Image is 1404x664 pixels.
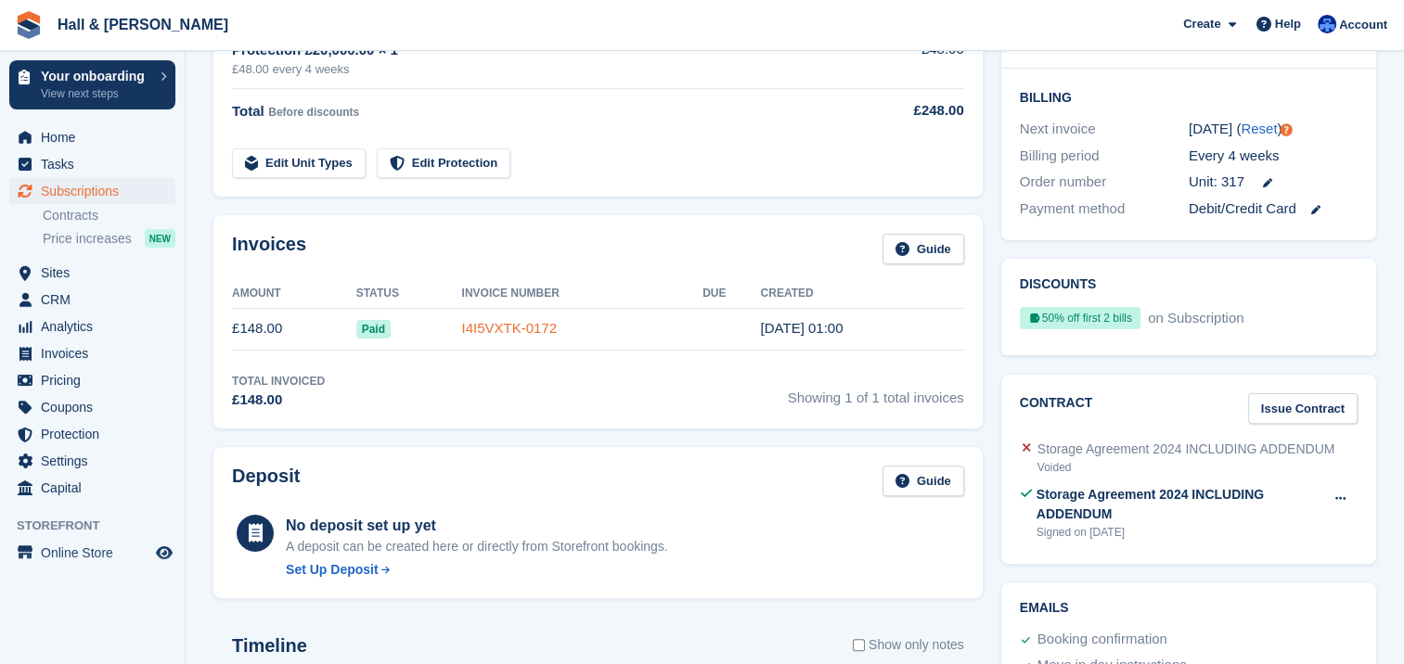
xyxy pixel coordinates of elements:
[1275,15,1301,33] span: Help
[853,635,964,655] label: Show only notes
[9,394,175,420] a: menu
[153,542,175,564] a: Preview store
[232,373,325,389] div: Total Invoiced
[1020,146,1189,167] div: Billing period
[1318,15,1336,33] img: Claire Banham
[9,124,175,150] a: menu
[1020,601,1358,616] h2: Emails
[41,540,152,566] span: Online Store
[41,475,152,501] span: Capital
[232,148,366,179] a: Edit Unit Types
[232,389,325,411] div: £148.00
[286,515,668,537] div: No deposit set up yet
[41,448,152,474] span: Settings
[9,367,175,393] a: menu
[1037,485,1323,524] div: Storage Agreement 2024 INCLUDING ADDENDUM
[232,234,306,264] h2: Invoices
[43,228,175,249] a: Price increases NEW
[41,421,152,447] span: Protection
[1241,121,1277,136] a: Reset
[9,313,175,339] a: menu
[15,11,43,39] img: stora-icon-8386f47178a22dfd0bd8f6a31ec36ba5ce8667c1dd55bd0f319d3a0aa187defe.svg
[761,320,844,336] time: 2025-09-19 00:00:30 UTC
[41,178,152,204] span: Subscriptions
[41,394,152,420] span: Coupons
[43,207,175,224] a: Contracts
[1144,310,1243,326] span: on Subscription
[788,373,964,411] span: Showing 1 of 1 total invoices
[1189,119,1358,140] div: [DATE] ( )
[1189,172,1244,193] span: Unit: 317
[1020,198,1189,220] div: Payment method
[9,540,175,566] a: menu
[852,100,964,121] div: £248.00
[286,537,668,556] p: A deposit can be created here or directly from Storefront bookings.
[356,279,462,309] th: Status
[286,560,668,580] a: Set Up Deposit
[1020,393,1093,424] h2: Contract
[377,148,510,179] a: Edit Protection
[41,124,152,150] span: Home
[1037,629,1167,651] div: Booking confirmation
[43,230,132,248] span: Price increases
[761,279,964,309] th: Created
[702,279,760,309] th: Due
[356,320,391,338] span: Paid
[41,85,151,102] p: View next steps
[232,635,307,657] h2: Timeline
[1020,87,1358,106] h2: Billing
[232,466,300,496] h2: Deposit
[41,70,151,83] p: Your onboarding
[50,9,236,40] a: Hall & [PERSON_NAME]
[41,151,152,177] span: Tasks
[9,475,175,501] a: menu
[852,29,964,89] td: £48.00
[1020,172,1189,193] div: Order number
[1248,393,1358,424] a: Issue Contract
[882,234,964,264] a: Guide
[1189,198,1358,220] div: Debit/Credit Card
[9,340,175,366] a: menu
[41,367,152,393] span: Pricing
[1037,440,1335,459] div: Storage Agreement 2024 INCLUDING ADDENDUM
[462,320,558,336] a: I4I5VXTK-0172
[1339,16,1387,34] span: Account
[232,103,264,119] span: Total
[286,560,379,580] div: Set Up Deposit
[41,287,152,313] span: CRM
[17,517,185,535] span: Storefront
[268,106,359,119] span: Before discounts
[1278,121,1295,138] div: Tooltip anchor
[232,60,852,79] div: £48.00 every 4 weeks
[9,260,175,286] a: menu
[9,178,175,204] a: menu
[9,60,175,109] a: Your onboarding View next steps
[1189,146,1358,167] div: Every 4 weeks
[9,151,175,177] a: menu
[9,287,175,313] a: menu
[232,279,356,309] th: Amount
[9,448,175,474] a: menu
[1037,459,1335,476] div: Voided
[1020,307,1140,329] div: 50% off first 2 bills
[145,229,175,248] div: NEW
[853,635,865,655] input: Show only notes
[1020,277,1358,292] h2: Discounts
[882,466,964,496] a: Guide
[1037,524,1323,541] div: Signed on [DATE]
[41,313,152,339] span: Analytics
[41,260,152,286] span: Sites
[41,340,152,366] span: Invoices
[1183,15,1220,33] span: Create
[462,279,703,309] th: Invoice Number
[232,308,356,350] td: £148.00
[1020,119,1189,140] div: Next invoice
[9,421,175,447] a: menu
